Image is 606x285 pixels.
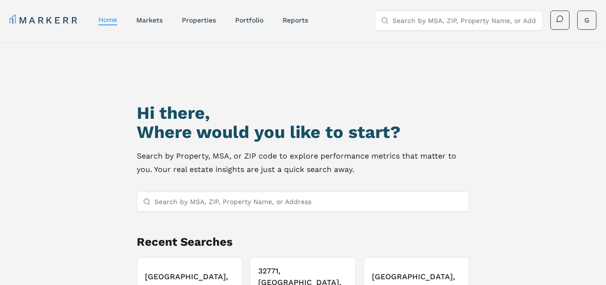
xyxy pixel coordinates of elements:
[137,149,469,176] p: Search by Property, MSA, or ZIP code to explore performance metrics that matter to you. Your real...
[137,123,469,142] h2: Where would you like to start?
[182,16,216,24] a: properties
[137,234,469,250] h2: Recent Searches
[136,16,163,24] a: markets
[235,16,263,24] a: Portfolio
[137,103,469,123] h1: Hi there,
[10,13,79,27] a: MARKERR
[98,16,117,23] a: home
[392,11,536,30] input: Search by MSA, ZIP, Property Name, or Address
[577,11,596,30] button: G
[584,15,589,25] span: G
[283,16,308,24] a: reports
[154,192,463,211] input: Search by MSA, ZIP, Property Name, or Address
